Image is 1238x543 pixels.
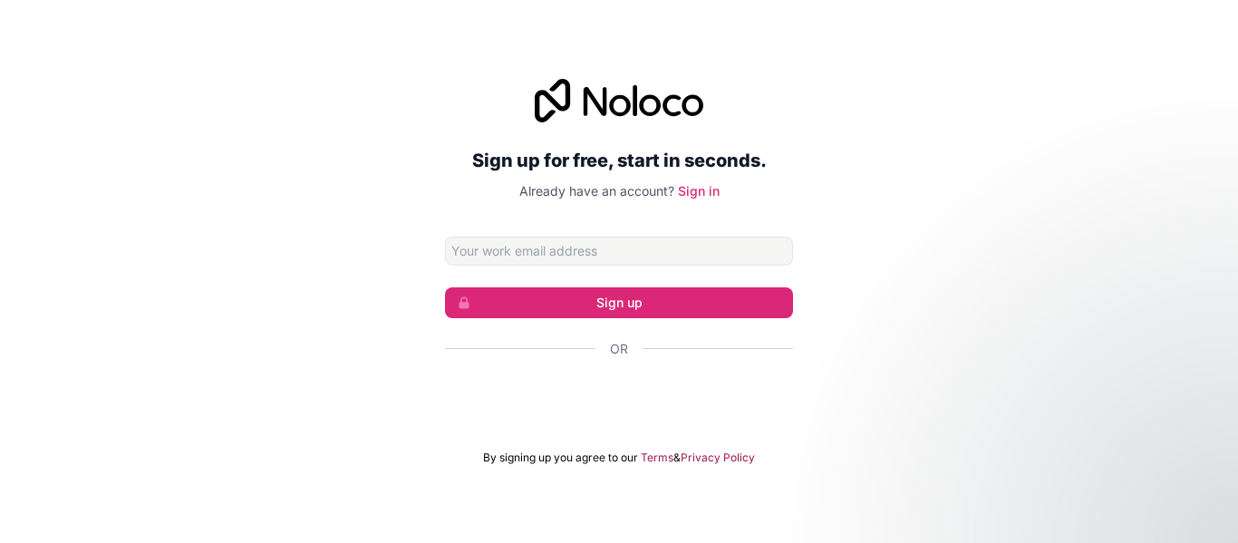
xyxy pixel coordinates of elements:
[436,378,802,418] iframe: Sign in with Google Button
[445,287,793,318] button: Sign up
[445,144,793,177] h2: Sign up for free, start in seconds.
[681,451,755,465] a: Privacy Policy
[610,340,628,358] span: Or
[673,451,681,465] span: &
[483,451,638,465] span: By signing up you agree to our
[678,183,720,199] a: Sign in
[641,451,673,465] a: Terms
[519,183,674,199] span: Already have an account?
[445,237,793,266] input: Email address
